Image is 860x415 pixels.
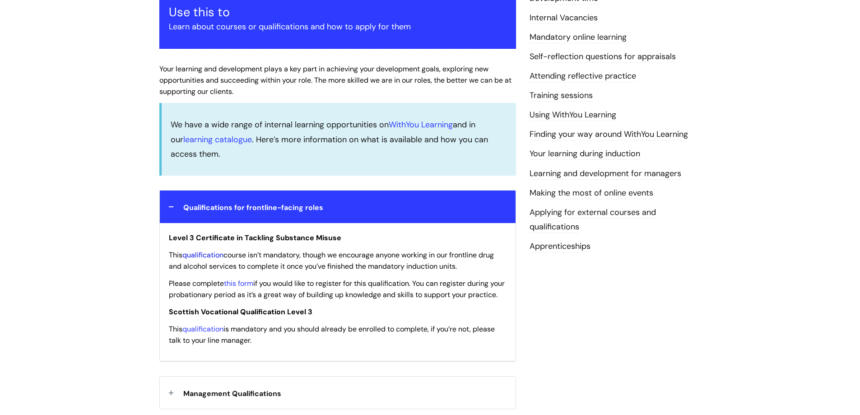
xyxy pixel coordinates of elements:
[169,19,507,34] p: Learn about courses or qualifications and how to apply for them
[530,12,598,24] a: Internal Vacancies
[224,279,253,288] a: this form
[169,233,341,242] span: Level 3 Certificate in Tackling Substance Misuse
[183,134,252,145] a: learning catalogue
[530,168,681,180] a: Learning and development for managers
[530,187,653,199] a: Making the most of online events
[169,324,495,345] span: This is mandatory and you should already be enrolled to complete, if you’re not, please talk to y...
[169,279,505,299] span: Please complete if you would like to register for this qualification. You can register during you...
[530,241,590,252] a: Apprenticeships
[530,129,688,140] a: Finding your way around WithYou Learning
[183,389,281,398] span: Management Qualifications
[171,117,507,161] p: We have a wide range of internal learning opportunities on and in our . Here’s more information o...
[169,307,312,317] span: Scottish Vocational Qualification Level 3
[530,207,656,233] a: Applying for external courses and qualifications
[530,32,627,43] a: Mandatory online learning
[530,148,640,160] a: Your learning during induction
[530,109,616,121] a: Using WithYou Learning
[389,119,453,130] a: WithYou Learning
[530,70,636,82] a: Attending reflective practice
[169,5,507,19] h3: Use this to
[182,324,223,334] a: qualification
[183,203,323,212] span: Qualifications for frontline-facing roles
[159,64,511,96] span: Your learning and development plays a key part in achieving your development goals, exploring new...
[530,90,593,102] a: Training sessions
[169,250,494,271] span: This course isn’t mandatory, though we encourage anyone working in our frontline drug and alcohol...
[530,51,676,63] a: Self-reflection questions for appraisals
[182,250,223,260] a: qualification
